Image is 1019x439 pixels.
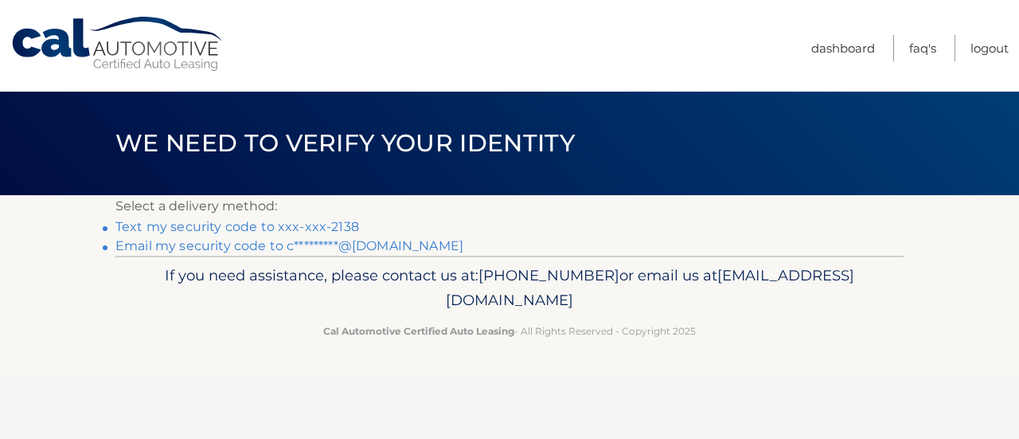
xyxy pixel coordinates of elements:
[115,219,359,234] a: Text my security code to xxx-xxx-2138
[126,263,893,314] p: If you need assistance, please contact us at: or email us at
[115,195,904,218] p: Select a delivery method:
[323,325,514,337] strong: Cal Automotive Certified Auto Leasing
[909,35,936,61] a: FAQ's
[10,16,225,73] a: Cal Automotive
[126,323,893,339] p: - All Rights Reserved - Copyright 2025
[115,238,463,253] a: Email my security code to c*********@[DOMAIN_NAME]
[478,266,619,284] span: [PHONE_NUMBER]
[115,128,575,158] span: We need to verify your identity
[970,35,1009,61] a: Logout
[811,35,875,61] a: Dashboard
